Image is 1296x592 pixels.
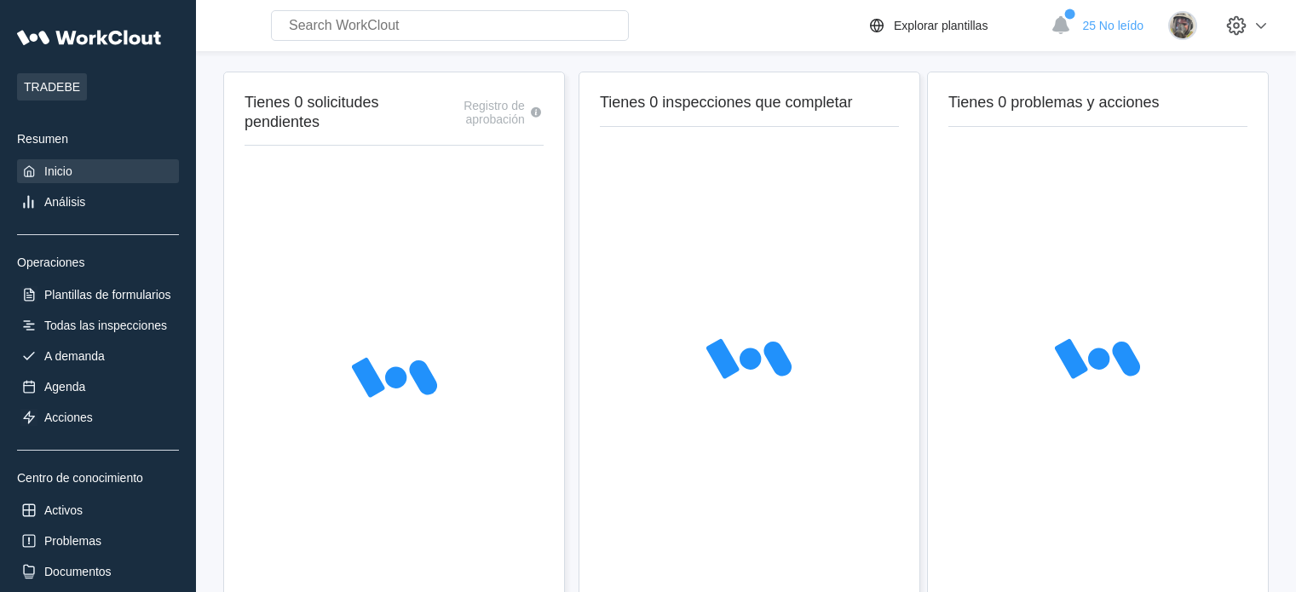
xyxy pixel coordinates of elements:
h2: Tienes 0 solicitudes pendientes [245,93,423,131]
div: Resumen [17,132,179,146]
div: Inicio [44,164,72,178]
div: Todas las inspecciones [44,319,167,332]
div: Acciones [44,411,93,424]
div: Centro de conocimiento [17,471,179,485]
h2: Tienes 0 inspecciones que completar [600,93,899,112]
a: Agenda [17,375,179,399]
a: Explorar plantillas [867,15,1043,36]
a: Activos [17,498,179,522]
a: Problemas [17,529,179,553]
a: Todas las inspecciones [17,313,179,337]
a: Acciones [17,405,179,429]
div: Operaciones [17,256,179,269]
span: TRADEBE [17,73,87,101]
span: 25 No leído [1082,19,1143,32]
div: Plantillas de formularios [44,288,171,302]
a: Plantillas de formularios [17,283,179,307]
a: Inicio [17,159,179,183]
div: Explorar plantillas [894,19,988,32]
div: Análisis [44,195,85,209]
h2: Tienes 0 problemas y acciones [948,93,1247,112]
input: Search WorkClout [271,10,629,41]
div: Registro de aprobación [423,99,525,126]
div: A demanda [44,349,105,363]
img: 2f847459-28ef-4a61-85e4-954d408df519.jpg [1168,11,1197,40]
div: Activos [44,503,83,517]
a: Documentos [17,560,179,583]
div: Agenda [44,380,85,394]
a: Análisis [17,190,179,214]
div: Problemas [44,534,101,548]
a: A demanda [17,344,179,368]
